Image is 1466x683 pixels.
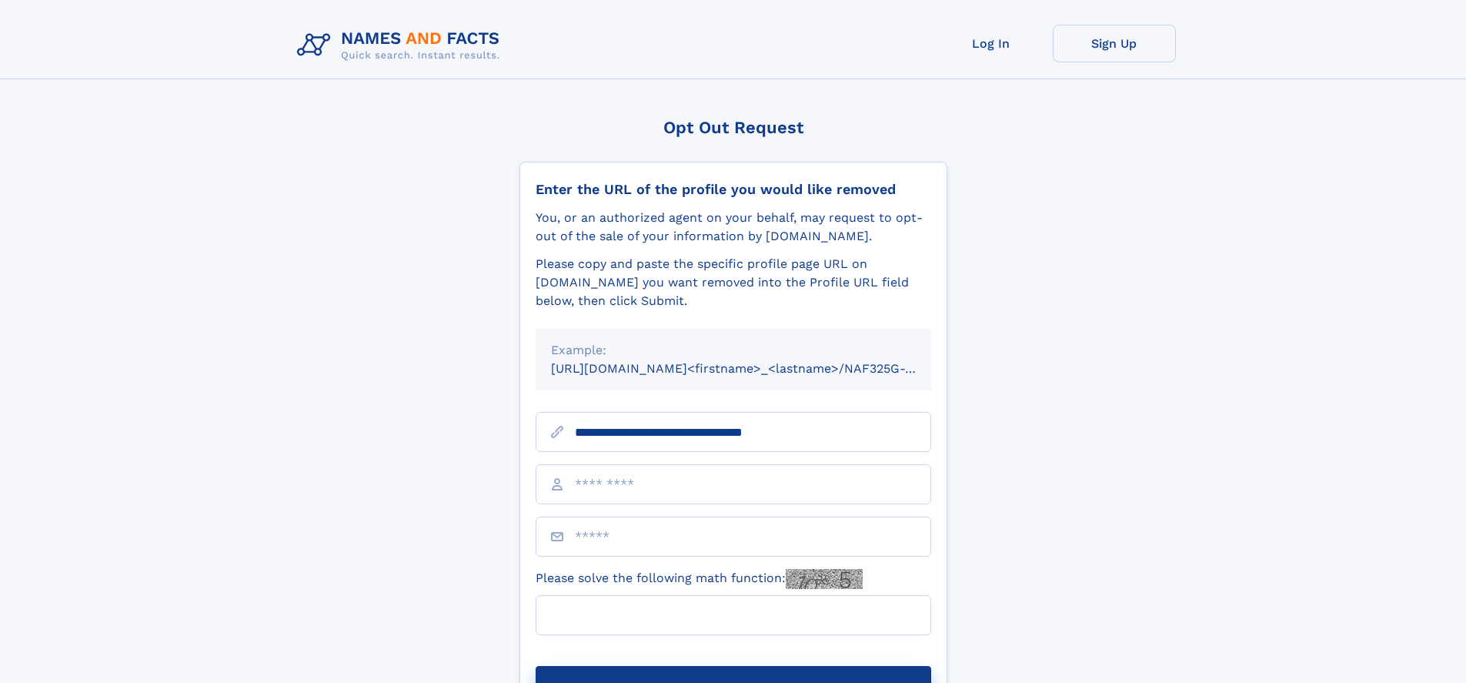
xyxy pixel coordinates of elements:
a: Sign Up [1053,25,1176,62]
small: [URL][DOMAIN_NAME]<firstname>_<lastname>/NAF325G-xxxxxxxx [551,361,960,376]
div: Enter the URL of the profile you would like removed [536,181,931,198]
div: You, or an authorized agent on your behalf, may request to opt-out of the sale of your informatio... [536,209,931,246]
label: Please solve the following math function: [536,569,863,589]
div: Example: [551,341,916,360]
div: Please copy and paste the specific profile page URL on [DOMAIN_NAME] you want removed into the Pr... [536,255,931,310]
img: Logo Names and Facts [291,25,513,66]
div: Opt Out Request [519,118,947,137]
a: Log In [930,25,1053,62]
